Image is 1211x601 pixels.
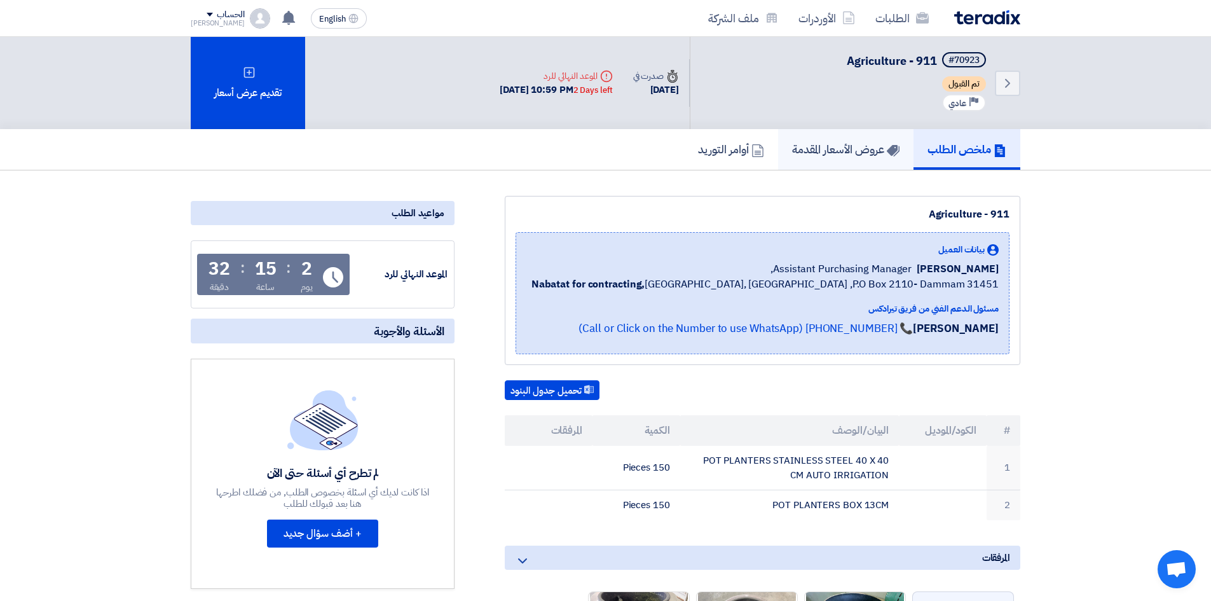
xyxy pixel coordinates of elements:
div: تقديم عرض أسعار [191,37,305,129]
a: الأوردرات [788,3,865,33]
div: [DATE] [633,83,679,97]
div: : [286,256,291,279]
img: profile_test.png [250,8,270,29]
th: المرفقات [505,415,592,446]
a: 📞 [PHONE_NUMBER] (Call or Click on the Number to use WhatsApp) [578,321,913,336]
div: مسئول الدعم الفني من فريق تيرادكس [531,302,999,315]
div: : [240,256,245,279]
div: دقيقة [210,280,229,294]
div: لم تطرح أي أسئلة حتى الآن [215,466,431,480]
h5: أوامر التوريد [698,142,764,156]
th: الكود/الموديل [899,415,987,446]
div: مواعيد الطلب [191,201,455,225]
span: [GEOGRAPHIC_DATA], [GEOGRAPHIC_DATA] ,P.O Box 2110- Dammam 31451 [531,277,999,292]
th: الكمية [592,415,680,446]
span: تم القبول [942,76,986,92]
div: 2 Days left [573,84,613,97]
a: دردشة مفتوحة [1158,550,1196,588]
td: 150 Pieces [592,490,680,520]
span: المرفقات [982,551,1010,565]
img: Teradix logo [954,10,1020,25]
h5: Agriculture - 911 [847,52,989,70]
span: عادي [948,97,966,109]
button: + أضف سؤال جديد [267,520,378,548]
a: ملخص الطلب [913,129,1020,170]
div: 32 [209,260,230,278]
button: تحميل جدول البنود [505,380,599,401]
div: ساعة [256,280,275,294]
strong: [PERSON_NAME] [913,321,999,336]
div: 2 [301,260,312,278]
h5: ملخص الطلب [927,142,1006,156]
a: أوامر التوريد [684,129,778,170]
button: English [311,8,367,29]
img: empty_state_list.svg [287,390,359,450]
th: البيان/الوصف [680,415,900,446]
span: Agriculture - 911 [847,52,937,69]
span: English [319,15,346,24]
a: الطلبات [865,3,939,33]
div: صدرت في [633,69,679,83]
b: Nabatat for contracting, [531,277,645,292]
span: بيانات العميل [938,243,985,256]
td: POT PLANTERS BOX 13CM [680,490,900,520]
div: يوم [301,280,313,294]
div: الموعد النهائي للرد [500,69,612,83]
div: [PERSON_NAME] [191,20,245,27]
th: # [987,415,1020,446]
td: 150 Pieces [592,446,680,490]
span: Assistant Purchasing Manager, [770,261,912,277]
div: الحساب [217,10,244,20]
td: 1 [987,446,1020,490]
h5: عروض الأسعار المقدمة [792,142,900,156]
td: 2 [987,490,1020,520]
div: [DATE] 10:59 PM [500,83,612,97]
a: عروض الأسعار المقدمة [778,129,913,170]
div: Agriculture - 911 [516,207,1009,222]
span: الأسئلة والأجوبة [374,324,444,338]
div: 15 [255,260,277,278]
div: #70923 [948,56,980,65]
td: POT PLANTERS STAINLESS STEEL 40 X 40 CM AUTO IRRIGATION [680,446,900,490]
span: [PERSON_NAME] [917,261,999,277]
div: الموعد النهائي للرد [352,267,448,282]
div: اذا كانت لديك أي اسئلة بخصوص الطلب, من فضلك اطرحها هنا بعد قبولك للطلب [215,487,431,509]
a: ملف الشركة [698,3,788,33]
